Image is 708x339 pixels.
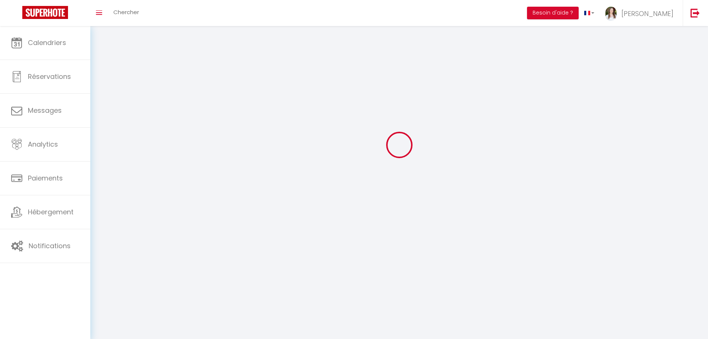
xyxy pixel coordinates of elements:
span: [PERSON_NAME] [621,9,673,18]
img: Super Booking [22,6,68,19]
img: ... [605,7,617,21]
span: Paiements [28,173,63,183]
span: Messages [28,106,62,115]
span: Chercher [113,8,139,16]
span: Analytics [28,140,58,149]
span: Réservations [28,72,71,81]
span: Hébergement [28,207,74,217]
span: Calendriers [28,38,66,47]
img: logout [691,8,700,17]
span: Notifications [29,241,71,250]
button: Besoin d'aide ? [527,7,579,19]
